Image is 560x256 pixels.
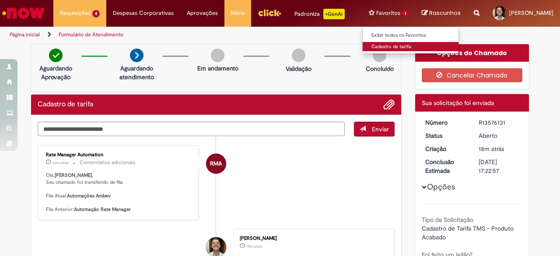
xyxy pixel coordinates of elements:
span: 4 [92,10,100,18]
time: 29/09/2025 11:22:54 [479,145,504,153]
p: +GenAi [323,9,345,19]
img: ServiceNow [1,4,46,22]
a: Cadastro de tarifa [363,42,459,52]
img: img-circle-grey.png [373,49,386,62]
div: [DATE] 17:22:57 [479,158,519,175]
span: 16m atrás [52,160,69,165]
b: [PERSON_NAME] [55,172,92,179]
span: Despesas Corporativas [113,9,174,18]
div: Rate Manager Automation [206,154,226,174]
div: R13576131 [479,118,519,127]
p: Validação [286,64,311,73]
img: click_logo_yellow_360x200.png [258,6,281,19]
dt: Criação [419,144,472,153]
div: Opções do Chamado [415,44,529,62]
span: RMA [210,153,222,174]
b: Automação Rate Manager [74,206,131,213]
dt: Número [419,118,472,127]
div: [PERSON_NAME] [240,236,385,241]
img: img-circle-grey.png [211,49,224,62]
span: Aprovações [187,9,218,18]
a: Formulário de Atendimento [59,31,123,38]
span: More [231,9,245,18]
a: Rascunhos [422,9,461,18]
span: Favoritos [376,9,400,18]
ul: Trilhas de página [7,27,367,43]
a: Página inicial [10,31,40,38]
textarea: Digite sua mensagem aqui... [38,122,345,136]
p: Concluído [366,64,394,73]
p: Olá, , Seu chamado foi transferido de fila. Fila Atual: Fila Anterior: [46,172,192,213]
img: arrow-next.png [130,49,143,62]
time: 29/09/2025 11:22:34 [246,244,262,249]
span: 18m atrás [479,145,504,153]
span: 19m atrás [246,244,262,249]
div: Padroniza [294,9,345,19]
img: check-circle-green.png [49,49,63,62]
span: Cadastro de Tarifa TMS - Produto Acabado [422,224,515,241]
button: Enviar [354,122,395,137]
b: Tipo da Solicitação [422,216,473,224]
span: [PERSON_NAME] [509,9,553,17]
p: Aguardando Aprovação [35,64,77,81]
b: Automações Ambev [67,193,111,199]
button: Cancelar Chamado [422,68,523,82]
span: Rascunhos [429,9,461,17]
a: Exibir todos os Favoritos [363,31,459,40]
span: Requisições [60,9,91,18]
dt: Status [419,131,472,140]
img: img-circle-grey.png [292,49,305,62]
div: Rate Manager Automation [46,152,192,158]
time: 29/09/2025 11:25:26 [52,160,69,165]
button: Adicionar anexos [383,99,395,110]
h2: Cadastro de tarifa Histórico de tíquete [38,101,93,109]
dt: Conclusão Estimada [419,158,472,175]
p: Aguardando atendimento [115,64,158,81]
span: Enviar [372,125,389,133]
ul: Favoritos [362,26,459,54]
p: Em andamento [197,64,238,73]
span: Sua solicitação foi enviada [422,99,494,107]
div: Aberto [479,131,519,140]
div: 29/09/2025 11:22:54 [479,144,519,153]
span: 1 [402,10,409,18]
small: Comentários adicionais [80,159,136,166]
